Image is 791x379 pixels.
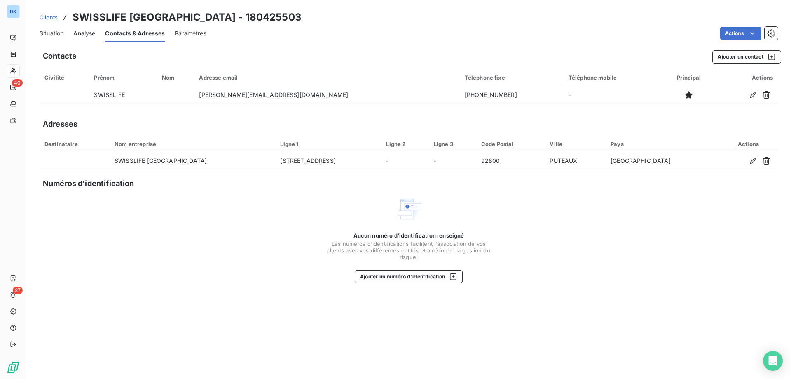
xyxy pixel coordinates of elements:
div: Ligne 2 [386,141,424,147]
span: 40 [12,79,23,87]
div: Code Postal [481,141,540,147]
h5: Adresses [43,118,77,130]
h5: Numéros d’identification [43,178,134,189]
td: SWISSLIFE [GEOGRAPHIC_DATA] [110,151,275,171]
div: Ville [550,141,601,147]
td: [PERSON_NAME][EMAIL_ADDRESS][DOMAIN_NAME] [194,85,459,105]
span: Aucun numéro d’identification renseigné [353,232,464,239]
td: SWISSLIFE [89,85,157,105]
span: Contacts & Adresses [105,29,165,38]
div: Téléphone mobile [569,74,656,81]
img: Logo LeanPay [7,361,20,374]
div: Ligne 1 [280,141,376,147]
div: Actions [722,74,773,81]
td: [STREET_ADDRESS] [275,151,381,171]
div: Adresse email [199,74,454,81]
h5: Contacts [43,50,76,62]
span: Les numéros d'identifications facilitent l'association de vos clients avec vos différentes entité... [326,240,491,260]
div: DS [7,5,20,18]
button: Ajouter un numéro d’identification [355,270,463,283]
img: Empty state [395,196,422,222]
div: Nom entreprise [115,141,270,147]
div: Ligne 3 [434,141,471,147]
span: 27 [13,287,23,294]
div: Prénom [94,74,152,81]
span: Situation [40,29,63,38]
td: - [381,151,428,171]
div: Actions [724,141,773,147]
span: Analyse [73,29,95,38]
span: Clients [40,14,58,21]
span: Paramètres [175,29,206,38]
td: PUTEAUX [545,151,606,171]
div: Open Intercom Messenger [763,351,783,371]
a: Clients [40,13,58,21]
div: Nom [162,74,190,81]
td: - [564,85,661,105]
td: 92800 [476,151,545,171]
td: [PHONE_NUMBER] [460,85,564,105]
div: Civilité [44,74,84,81]
div: Principal [666,74,712,81]
div: Pays [611,141,714,147]
button: Ajouter un contact [712,50,781,64]
h3: SWISSLIFE [GEOGRAPHIC_DATA] - 180425503 [73,10,302,25]
td: - [429,151,476,171]
div: Téléphone fixe [465,74,559,81]
td: [GEOGRAPHIC_DATA] [606,151,719,171]
div: Destinataire [44,141,105,147]
button: Actions [720,27,761,40]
